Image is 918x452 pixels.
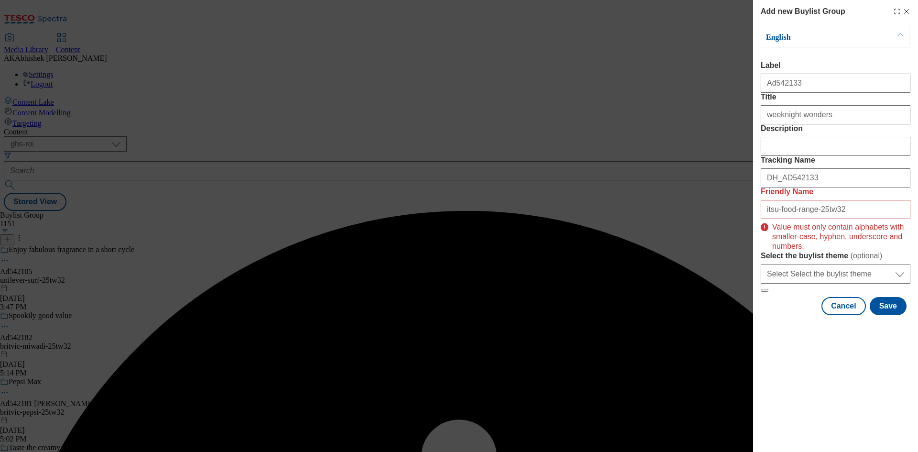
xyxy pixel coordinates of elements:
label: Title [761,93,910,101]
p: English [766,33,866,42]
label: Tracking Name [761,156,910,165]
input: Enter Title [761,105,910,124]
input: Enter Label [761,74,910,93]
h4: Add new Buylist Group [761,6,845,17]
input: Enter Description [761,137,910,156]
p: Value must only contain alphabets with smaller-case, hyphen, underscore and numbers. [772,219,910,251]
label: Description [761,124,910,133]
input: Enter Friendly Name [761,200,910,219]
button: Save [870,297,907,315]
label: Friendly Name [761,187,910,196]
input: Enter Tracking Name [761,168,910,187]
label: Select the buylist theme [761,251,910,261]
button: Cancel [821,297,865,315]
label: Label [761,61,910,70]
span: ( optional ) [851,252,883,260]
